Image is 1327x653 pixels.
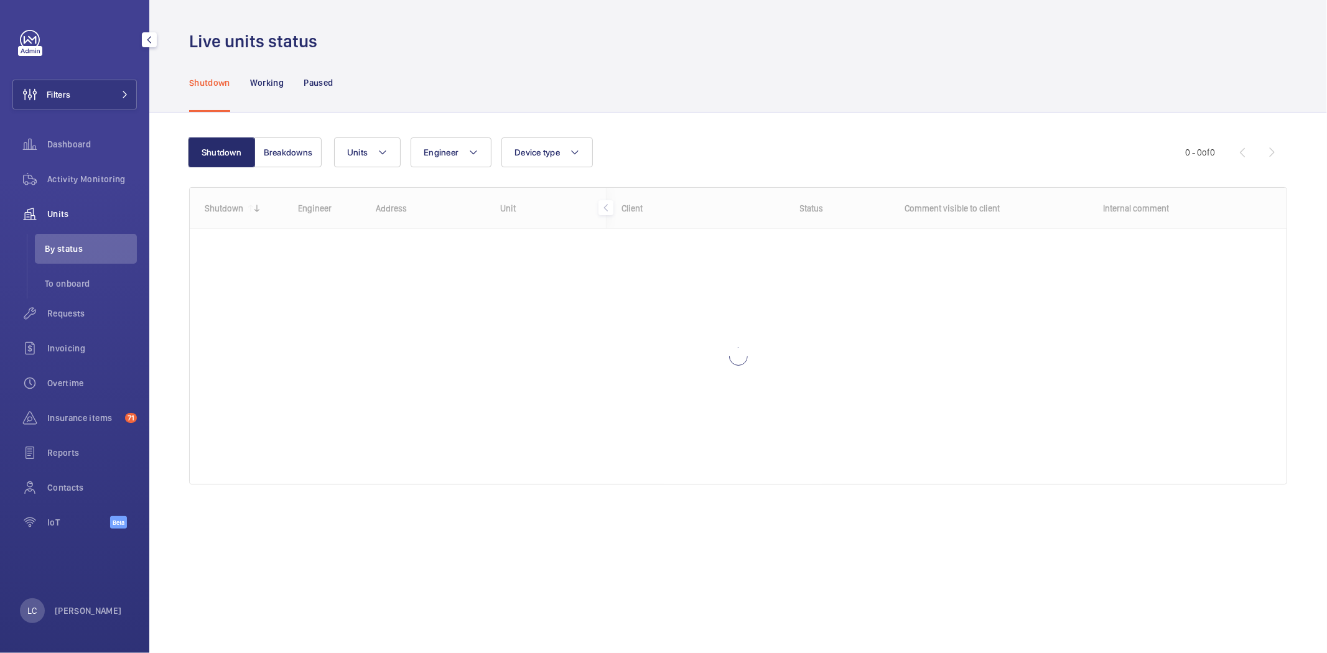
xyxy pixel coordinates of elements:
span: Device type [515,147,560,157]
span: Invoicing [47,342,137,354]
span: of [1202,147,1210,157]
span: Overtime [47,377,137,389]
h1: Live units status [189,30,325,53]
span: Reports [47,447,137,459]
span: Engineer [424,147,459,157]
span: Contacts [47,481,137,494]
p: [PERSON_NAME] [55,604,122,617]
p: LC [27,604,37,617]
span: Units [47,208,137,220]
span: Requests [47,307,137,320]
span: Filters [47,88,70,101]
p: Paused [304,76,333,89]
span: Insurance items [47,412,120,424]
span: Activity Monitoring [47,173,137,185]
span: Dashboard [47,138,137,151]
span: 71 [125,413,137,423]
p: Working [250,76,284,89]
span: 0 - 0 0 [1185,148,1215,157]
button: Device type [501,137,593,167]
button: Breakdowns [254,137,322,167]
button: Shutdown [188,137,255,167]
span: By status [45,243,137,255]
button: Filters [12,80,137,109]
span: Units [347,147,368,157]
button: Units [334,137,401,167]
span: To onboard [45,277,137,290]
p: Shutdown [189,76,230,89]
span: Beta [110,516,127,529]
span: IoT [47,516,110,529]
button: Engineer [411,137,491,167]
